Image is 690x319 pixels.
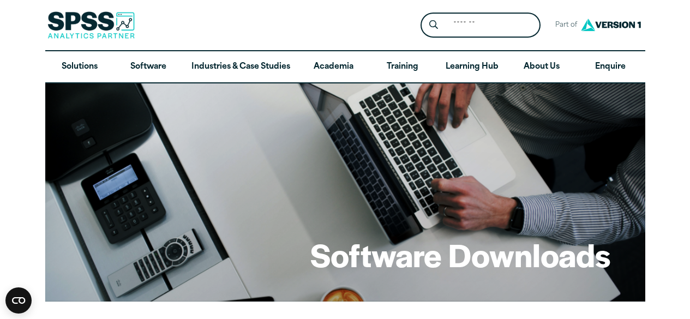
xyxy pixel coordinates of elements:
a: Industries & Case Studies [183,51,299,83]
a: Software [114,51,183,83]
a: Training [368,51,436,83]
a: About Us [507,51,576,83]
button: Open CMP widget [5,287,32,314]
a: Enquire [576,51,645,83]
a: Academia [299,51,368,83]
img: Version1 Logo [578,15,644,35]
svg: Search magnifying glass icon [429,20,438,29]
nav: Desktop version of site main menu [45,51,645,83]
form: Site Header Search Form [421,13,541,38]
img: SPSS Analytics Partner [47,11,135,39]
a: Solutions [45,51,114,83]
h1: Software Downloads [310,233,610,276]
a: Learning Hub [437,51,507,83]
button: Search magnifying glass icon [423,15,443,35]
span: Part of [549,17,578,33]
